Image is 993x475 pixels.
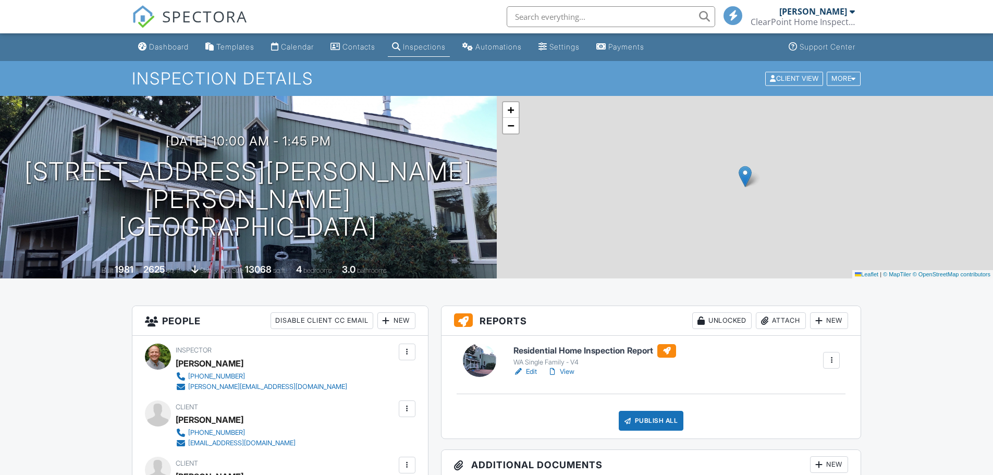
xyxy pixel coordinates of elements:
[810,456,848,473] div: New
[513,367,537,377] a: Edit
[880,271,881,277] span: |
[403,42,446,51] div: Inspections
[800,42,855,51] div: Support Center
[176,346,212,354] span: Inspector
[267,38,318,57] a: Calendar
[166,134,331,148] h3: [DATE] 10:00 am - 1:45 pm
[827,71,861,86] div: More
[377,312,415,329] div: New
[475,42,522,51] div: Automations
[271,312,373,329] div: Disable Client CC Email
[765,71,823,86] div: Client View
[883,271,911,277] a: © MapTiler
[245,264,272,275] div: 13068
[513,344,676,358] h6: Residential Home Inspection Report
[296,264,302,275] div: 4
[201,38,259,57] a: Templates
[188,372,245,381] div: [PHONE_NUMBER]
[692,312,752,329] div: Unlocked
[176,371,347,382] a: [PHONE_NUMBER]
[503,102,519,118] a: Zoom in
[273,266,286,274] span: sq.ft.
[547,367,574,377] a: View
[132,5,155,28] img: The Best Home Inspection Software - Spectora
[176,428,296,438] a: [PHONE_NUMBER]
[188,383,347,391] div: [PERSON_NAME][EMAIL_ADDRESS][DOMAIN_NAME]
[17,158,480,240] h1: [STREET_ADDRESS][PERSON_NAME][PERSON_NAME] [GEOGRAPHIC_DATA]
[810,312,848,329] div: New
[513,358,676,367] div: WA Single Family - V4
[143,264,165,275] div: 2625
[342,264,355,275] div: 3.0
[764,74,826,82] a: Client View
[913,271,990,277] a: © OpenStreetMap contributors
[188,429,245,437] div: [PHONE_NUMBER]
[388,38,450,57] a: Inspections
[132,14,248,36] a: SPECTORA
[507,119,514,132] span: −
[149,42,189,51] div: Dashboard
[176,412,243,428] div: [PERSON_NAME]
[200,266,212,274] span: slab
[751,17,855,27] div: ClearPoint Home Inspections PLLC
[458,38,526,57] a: Automations (Basic)
[534,38,584,57] a: Settings
[507,103,514,116] span: +
[608,42,644,51] div: Payments
[176,438,296,448] a: [EMAIL_ADDRESS][DOMAIN_NAME]
[176,356,243,371] div: [PERSON_NAME]
[115,264,133,275] div: 1981
[779,6,847,17] div: [PERSON_NAME]
[176,403,198,411] span: Client
[592,38,648,57] a: Payments
[619,411,684,431] div: Publish All
[507,6,715,27] input: Search everything...
[176,382,347,392] a: [PERSON_NAME][EMAIL_ADDRESS][DOMAIN_NAME]
[162,5,248,27] span: SPECTORA
[303,266,332,274] span: bedrooms
[756,312,806,329] div: Attach
[132,306,428,336] h3: People
[503,118,519,133] a: Zoom out
[216,42,254,51] div: Templates
[281,42,314,51] div: Calendar
[549,42,580,51] div: Settings
[739,166,752,187] img: Marker
[167,266,181,274] span: sq. ft.
[102,266,113,274] span: Built
[188,439,296,447] div: [EMAIL_ADDRESS][DOMAIN_NAME]
[784,38,860,57] a: Support Center
[132,69,862,88] h1: Inspection Details
[222,266,243,274] span: Lot Size
[442,306,861,336] h3: Reports
[342,42,375,51] div: Contacts
[855,271,878,277] a: Leaflet
[513,344,676,367] a: Residential Home Inspection Report WA Single Family - V4
[176,459,198,467] span: Client
[326,38,379,57] a: Contacts
[357,266,387,274] span: bathrooms
[134,38,193,57] a: Dashboard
